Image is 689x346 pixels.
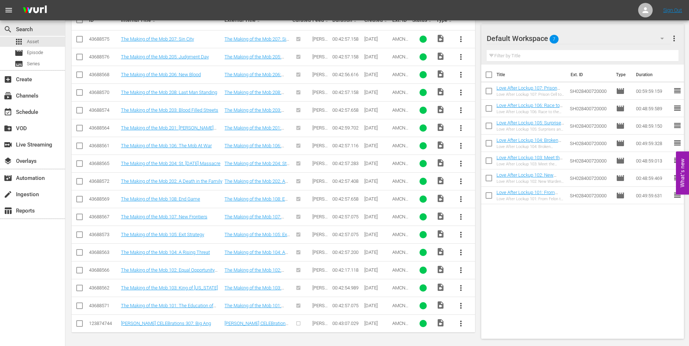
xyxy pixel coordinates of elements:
div: 00:42:59.702 [332,125,362,131]
span: [PERSON_NAME] Feed [312,90,328,106]
button: more_vert [452,155,470,172]
span: Video [436,176,445,185]
span: [PERSON_NAME] Feed [312,267,328,284]
span: more_vert [457,195,465,203]
span: AMCNVR0000018953 [392,125,408,141]
a: The Making of the Mob 103: King of [US_STATE] [121,285,218,291]
div: 43688576 [89,54,119,59]
div: Love After Lockup 106: Race to the Altar [497,110,564,114]
a: The Making of the Mob 106: The Mob At War [121,143,212,148]
button: more_vert [452,208,470,226]
td: SH028400720000 [567,135,613,152]
div: [DATE] [364,161,390,166]
button: more_vert [452,84,470,101]
div: 123874744 [89,321,119,326]
button: more_vert [452,315,470,332]
span: sort [152,17,159,23]
td: SH028400720000 [567,152,613,169]
td: 00:48:59.469 [633,169,673,187]
span: [PERSON_NAME] Feed [312,125,328,141]
td: 00:49:59.328 [633,135,673,152]
span: reorder [673,156,682,165]
div: 43688565 [89,161,119,166]
div: 43688575 [89,36,119,42]
button: more_vert [452,102,470,119]
a: The Making of the Mob 105: Exit Strategy [224,232,290,243]
div: 00:43:07.029 [332,321,362,326]
div: Love After Lockup 104: Broken Promises [497,144,564,149]
span: AMCNVR0000018948 [392,250,408,266]
span: sort [353,17,360,23]
span: Video [436,230,445,238]
a: The Making of the Mob 107: New Frontiers [224,214,284,225]
a: The Making of the Mob 107: New Frontiers [121,214,207,219]
button: more_vert [452,30,470,48]
a: The Making of the Mob 203: Blood Filled Streets [121,107,218,113]
button: more_vert [452,244,470,261]
div: 43688561 [89,143,119,148]
button: more_vert [452,190,470,208]
span: [PERSON_NAME] Feed [312,250,328,266]
div: [DATE] [364,107,390,113]
div: 00:42:57.075 [332,303,362,308]
span: 7 [550,32,559,47]
a: The Making of the Mob 101: The Education of [PERSON_NAME] [121,303,216,314]
span: reorder [673,173,682,182]
span: AMCNVR0000018938 [392,303,408,319]
span: AMCNVR0000018958 [392,72,408,88]
div: [DATE] [364,178,390,184]
span: Asset [27,38,39,45]
a: [PERSON_NAME] CELEBrations 307: Big Ang [121,321,211,326]
div: 43688569 [89,196,119,202]
span: more_vert [457,230,465,239]
span: more_vert [457,106,465,115]
span: [PERSON_NAME] Feed [312,232,328,248]
span: Video [436,34,445,43]
span: Episode [616,156,625,165]
span: [PERSON_NAME] Feed [312,107,328,124]
span: [PERSON_NAME] Feed [312,36,328,53]
td: SH028400720000 [567,100,613,117]
a: Sign Out [663,7,682,13]
span: Video [436,105,445,114]
span: Asset [15,37,23,46]
span: more_vert [670,34,678,43]
span: more_vert [457,319,465,328]
span: Ingestion [4,190,12,199]
span: Video [436,123,445,132]
th: Type [612,65,632,85]
div: [DATE] [364,125,390,131]
div: [DATE] [364,54,390,59]
div: 43688567 [89,214,119,219]
span: Video [436,247,445,256]
button: more_vert [452,173,470,190]
span: sort [428,17,435,23]
a: The Making of the Mob 108: End Game [121,196,200,202]
a: The Making of the Mob 206: New Blood [121,72,201,77]
td: 00:48:59.589 [633,100,673,117]
span: more_vert [457,141,465,150]
span: more_vert [457,248,465,257]
span: AMCNVR0000018954 [392,178,408,195]
a: The Making of the Mob 205: Judgment Day [224,54,284,65]
div: Default Workspace [487,28,671,49]
div: [DATE] [364,36,390,42]
span: AMCNVR0000018957 [392,54,408,70]
span: [PERSON_NAME] Feed [312,214,328,230]
span: reorder [673,121,682,130]
a: The Making of the Mob 207: Sin City [121,36,194,42]
span: AMCNVR0000018950 [392,143,408,159]
span: Episode [616,191,625,200]
div: [DATE] [364,72,390,77]
a: The Making of the Mob 207: Sin City [224,36,289,47]
span: sort [384,17,390,23]
span: more_vert [457,301,465,310]
div: 43688568 [89,72,119,77]
span: Video [436,283,445,292]
span: AMCNVR0000018949 [392,232,408,248]
span: [PERSON_NAME] Feed [312,143,328,159]
span: [PERSON_NAME] Feed [312,285,328,301]
span: [PERSON_NAME] Feed [312,54,328,70]
div: 43688570 [89,90,119,95]
div: 43688573 [89,232,119,237]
